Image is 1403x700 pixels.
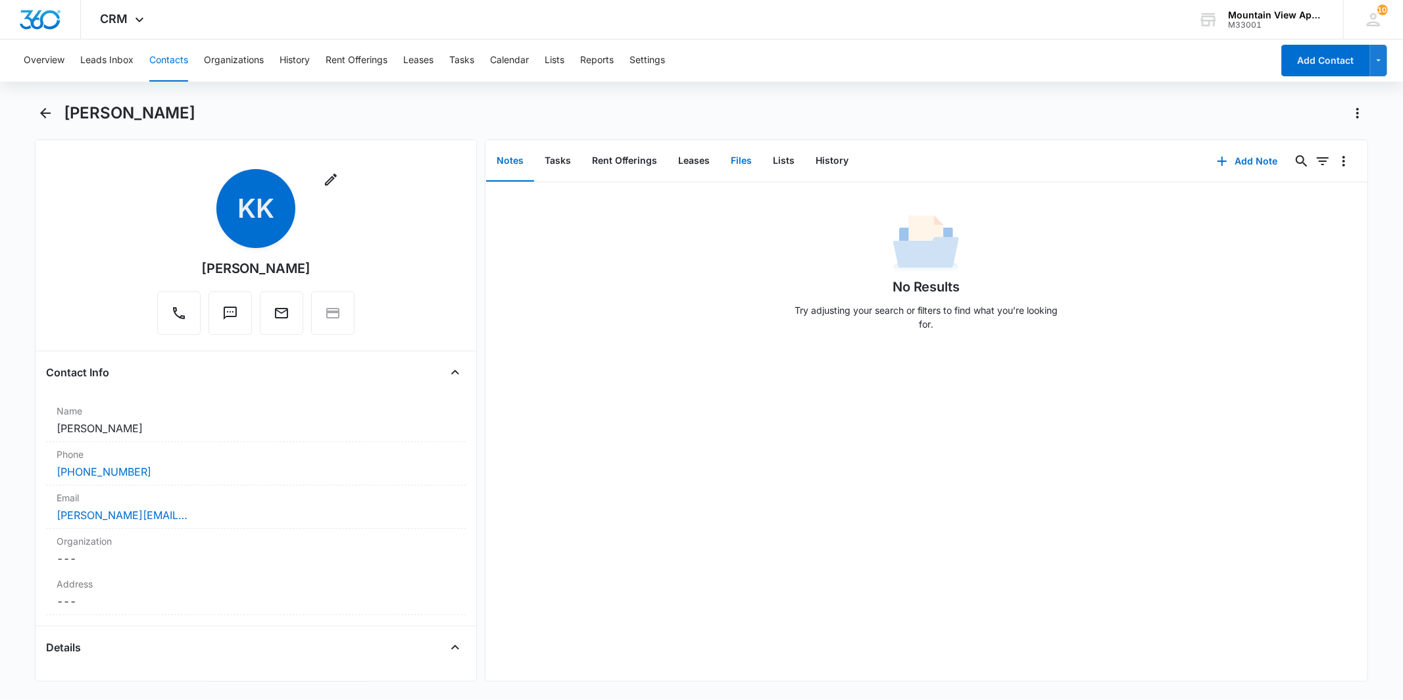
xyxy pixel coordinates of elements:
[57,534,455,548] label: Organization
[326,39,387,82] button: Rent Offerings
[260,291,303,335] button: Email
[57,551,455,566] dd: ---
[1228,10,1324,20] div: account name
[580,39,614,82] button: Reports
[57,507,188,523] a: [PERSON_NAME][EMAIL_ADDRESS][DOMAIN_NAME]
[545,39,564,82] button: Lists
[64,103,195,123] h1: [PERSON_NAME]
[486,141,534,182] button: Notes
[445,637,466,658] button: Close
[209,291,252,335] button: Text
[35,103,55,124] button: Back
[720,141,762,182] button: Files
[1228,20,1324,30] div: account id
[149,39,188,82] button: Contacts
[1377,5,1388,15] span: 103
[46,486,465,529] div: Email[PERSON_NAME][EMAIL_ADDRESS][DOMAIN_NAME]
[24,39,64,82] button: Overview
[46,442,465,486] div: Phone[PHONE_NUMBER]
[57,577,455,591] label: Address
[57,420,455,436] dd: [PERSON_NAME]
[57,593,455,609] dd: ---
[57,491,455,505] label: Email
[1347,103,1368,124] button: Actions
[893,277,960,297] h1: No Results
[280,39,310,82] button: History
[581,141,668,182] button: Rent Offerings
[57,679,455,693] label: Source
[449,39,474,82] button: Tasks
[445,362,466,383] button: Close
[46,529,465,572] div: Organization---
[209,312,252,323] a: Text
[403,39,433,82] button: Leases
[1281,45,1370,76] button: Add Contact
[157,291,201,335] button: Call
[216,169,295,248] span: KK
[490,39,529,82] button: Calendar
[57,404,455,418] label: Name
[57,447,455,461] label: Phone
[260,312,303,323] a: Email
[80,39,134,82] button: Leads Inbox
[46,364,109,380] h4: Contact Info
[1312,151,1333,172] button: Filters
[1377,5,1388,15] div: notifications count
[1333,151,1354,172] button: Overflow Menu
[201,259,311,278] div: [PERSON_NAME]
[157,312,201,323] a: Call
[668,141,720,182] button: Leases
[762,141,805,182] button: Lists
[57,464,151,480] a: [PHONE_NUMBER]
[629,39,665,82] button: Settings
[46,399,465,442] div: Name[PERSON_NAME]
[1291,151,1312,172] button: Search...
[46,639,81,655] h4: Details
[805,141,859,182] button: History
[893,211,959,277] img: No Data
[1204,145,1291,177] button: Add Note
[204,39,264,82] button: Organizations
[788,303,1064,331] p: Try adjusting your search or filters to find what you’re looking for.
[46,572,465,615] div: Address---
[101,12,128,26] span: CRM
[534,141,581,182] button: Tasks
